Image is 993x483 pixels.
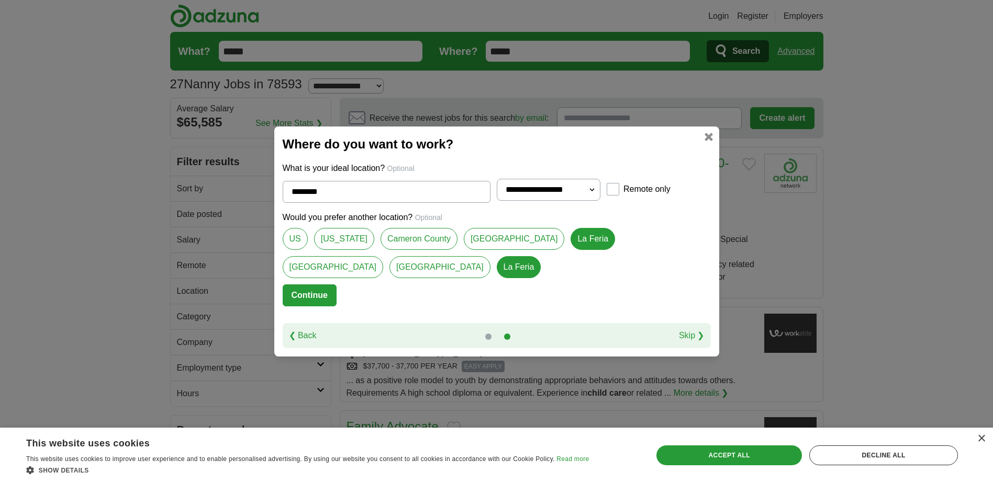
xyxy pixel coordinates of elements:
a: [GEOGRAPHIC_DATA] [283,256,384,278]
a: ❮ Back [289,329,317,342]
button: Continue [283,284,337,306]
a: [US_STATE] [314,228,374,250]
a: La Feria [497,256,541,278]
p: What is your ideal location? [283,162,711,175]
span: Show details [39,467,89,474]
a: Cameron County [381,228,458,250]
div: Decline all [809,445,958,465]
h2: Where do you want to work? [283,135,711,154]
label: Remote only [623,183,671,195]
a: Read more, opens a new window [556,455,589,463]
a: La Feria [571,228,615,250]
a: US [283,228,308,250]
a: Skip ❯ [679,329,705,342]
div: This website uses cookies [26,434,563,450]
span: Optional [387,164,415,172]
div: Accept all [656,445,802,465]
div: Close [977,435,985,443]
span: Optional [415,213,442,222]
div: Show details [26,465,589,475]
a: [GEOGRAPHIC_DATA] [389,256,490,278]
span: This website uses cookies to improve user experience and to enable personalised advertising. By u... [26,455,555,463]
a: [GEOGRAPHIC_DATA] [464,228,565,250]
p: Would you prefer another location? [283,211,711,224]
